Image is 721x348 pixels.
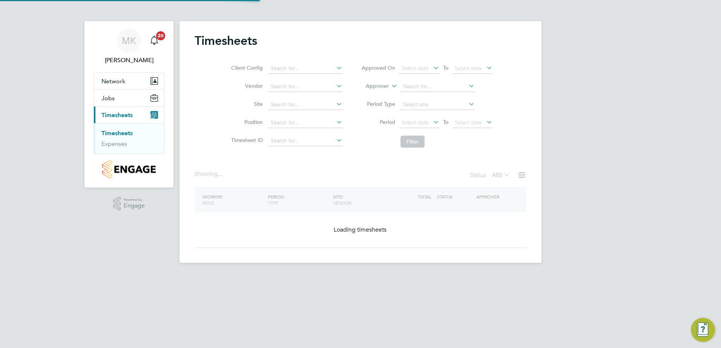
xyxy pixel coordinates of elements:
label: Client Config [229,64,263,71]
button: Network [94,73,164,89]
label: All [492,171,510,179]
a: Powered byEngage [113,197,145,211]
span: Marcus Kyzer [94,56,164,65]
div: Status [470,170,511,181]
nav: Main navigation [84,21,173,188]
a: MK[PERSON_NAME] [94,29,164,65]
span: Powered by [124,197,145,203]
a: Timesheets [101,130,133,137]
span: Jobs [101,95,115,102]
a: Go to home page [94,160,164,179]
label: Site [229,101,263,107]
button: Jobs [94,90,164,106]
button: Filter [400,136,425,148]
label: Approved On [361,64,395,71]
span: MK [122,36,136,46]
button: Engage Resource Center [691,318,715,342]
span: To [441,117,451,127]
input: Search for... [268,63,342,74]
input: Search for... [400,81,475,92]
span: ... [218,170,222,178]
input: Search for... [268,99,342,110]
label: Timesheet ID [229,137,263,143]
input: Search for... [268,136,342,146]
div: Showing [195,170,224,178]
span: Network [101,78,125,85]
div: Timesheets [94,123,164,154]
input: Select one [400,99,475,110]
span: 0 [499,171,502,179]
input: Search for... [268,81,342,92]
img: countryside-properties-logo-retina.png [102,160,155,179]
label: Approver [355,82,389,90]
span: Timesheets [101,111,133,119]
label: Period Type [361,101,395,107]
label: Period [361,119,395,125]
a: Expenses [101,140,127,147]
span: Select date [455,119,482,126]
span: Engage [124,203,145,209]
h2: Timesheets [195,33,257,48]
input: Search for... [268,118,342,128]
button: Timesheets [94,107,164,123]
span: Select date [455,65,482,72]
label: Position [229,119,263,125]
label: Vendor [229,82,263,89]
span: 20 [156,31,165,40]
span: Select date [402,119,429,126]
span: Select date [402,65,429,72]
span: To [441,63,451,73]
a: 20 [147,29,162,53]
